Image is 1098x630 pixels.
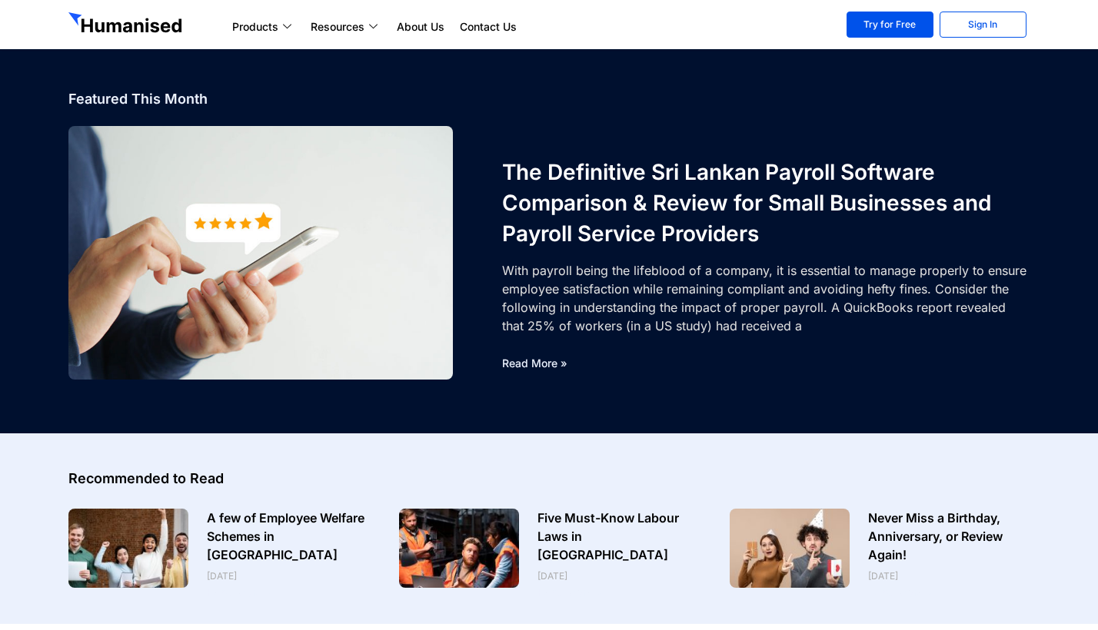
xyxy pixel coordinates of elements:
[68,126,453,380] a: Sri Lankan Payroll Software Comparison & Review
[502,356,567,370] a: Read More »
[502,159,991,247] a: The Definitive Sri Lankan Payroll Software Comparison & Review for Small Businesses and Payroll S...
[48,509,208,589] img: Employee Welfare Schemes in Sri Lanka
[225,18,303,36] a: Products
[537,585,603,598] a: Read More »
[847,12,933,38] a: Try for Free
[68,92,1030,106] h4: Featured This Month
[868,570,898,582] span: [DATE]
[502,261,1030,335] div: With payroll being the lifeblood of a company, it is essential to manage properly to ensure emplo...
[68,472,1030,486] h4: Recommended to Read
[207,570,237,582] span: [DATE]
[68,509,188,601] a: Employee Welfare Schemes in Sri Lanka
[399,509,519,601] a: labour laws in Sri Lanka
[452,18,524,36] a: Contact Us
[868,510,1003,562] a: Never Miss a Birthday, Anniversary, or Review Again!
[2,124,515,380] img: Sri Lankan Payroll Software Comparison & Review
[68,12,185,37] img: GetHumanised Logo
[537,570,567,582] span: [DATE]
[537,510,679,562] a: Five Must-Know Labour Laws in [GEOGRAPHIC_DATA]
[940,12,1026,38] a: Sign In
[303,18,389,36] a: Resources
[868,585,933,598] a: Read More »
[207,510,364,562] a: A few of Employee Welfare Schemes in [GEOGRAPHIC_DATA]
[710,509,870,589] img: employees' birthday celebration
[389,18,452,36] a: About Us
[379,509,539,589] img: labour laws in Sri Lanka
[207,585,272,598] a: Read More »
[730,509,850,601] a: employees' birthday celebration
